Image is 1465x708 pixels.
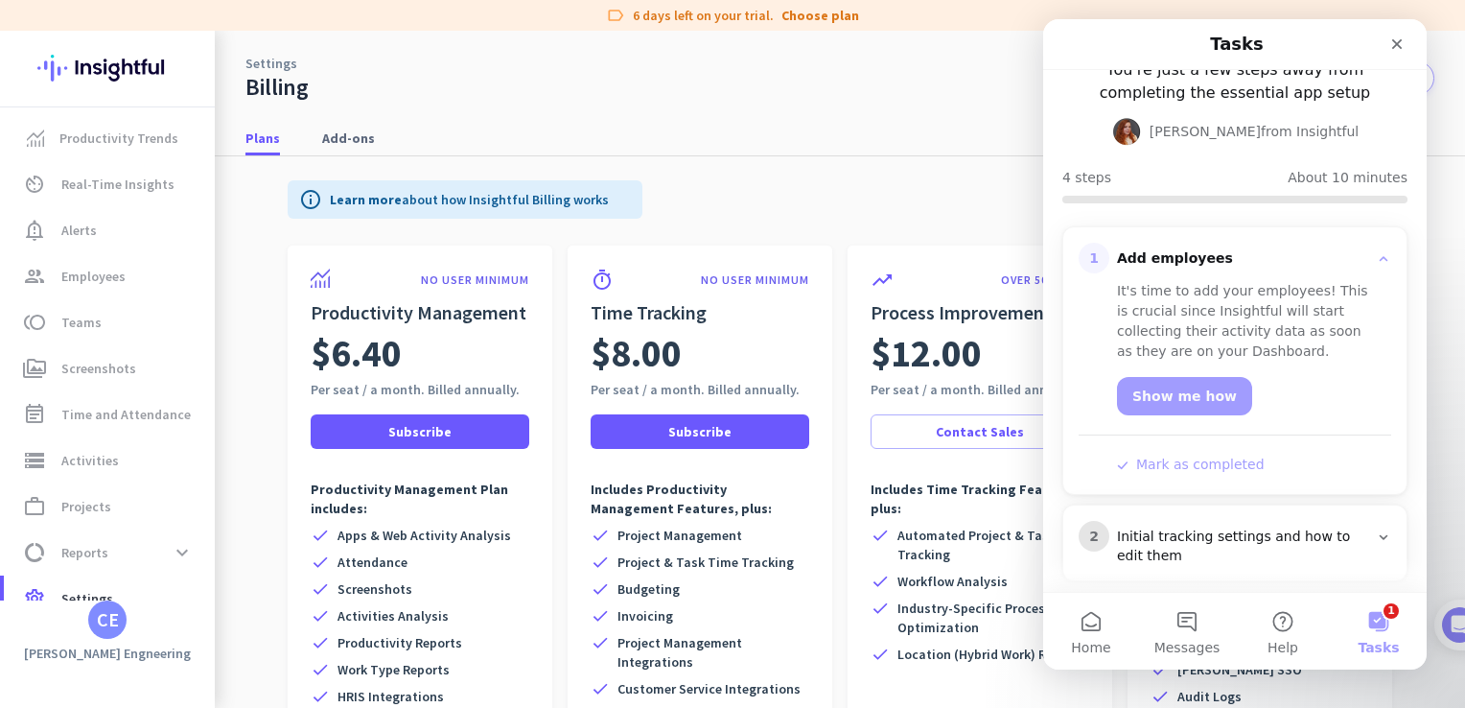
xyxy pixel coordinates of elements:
a: work_outlineProjects [4,484,215,530]
span: Budgeting [617,579,680,599]
a: menu-itemProductivity Trends [4,115,215,161]
span: Screenshots [337,579,412,599]
a: settingsSettings [4,576,215,622]
h2: Productivity Management [311,299,529,326]
a: Settings [245,54,297,73]
span: Attendance [337,553,407,572]
span: Location (Hybrid Work) Reports [897,645,1085,664]
i: trending_up [871,269,894,292]
i: check [871,599,890,618]
i: check [591,579,610,599]
button: Subscribe [311,414,529,449]
i: group [23,265,46,288]
span: Reports [61,541,108,564]
span: $8.00 [591,326,682,380]
a: data_usageReportsexpand_more [4,530,215,576]
span: $6.40 [311,326,402,380]
i: check [591,526,610,545]
i: check [591,633,610,652]
span: Contact Sales [936,422,1024,441]
i: timer [591,269,614,292]
div: Per seat / a month. Billed annually. [871,380,1089,399]
i: check [311,579,330,599]
span: [PERSON_NAME] SSO [1177,660,1302,679]
span: Projects [61,495,111,518]
span: Activities Analysis [337,606,449,625]
span: Project Management [617,526,742,545]
p: Includes Productivity Management Features, plus: [591,480,809,518]
span: Alerts [61,219,97,242]
i: toll [23,311,46,334]
div: Billing [245,73,309,102]
i: check [311,633,330,652]
a: event_noteTime and Attendance [4,391,215,437]
i: perm_media [23,357,46,380]
span: Audit Logs [1177,687,1242,706]
button: Contact Sales [871,414,1089,449]
span: Project & Task Time Tracking [617,553,794,572]
div: Per seat / a month. Billed annually. [591,380,809,399]
p: NO USER MINIMUM [701,272,809,288]
span: Industry-Specific Process Optimization [897,599,1089,637]
span: Subscribe [388,422,452,441]
i: check [871,645,890,664]
span: $12.00 [871,326,982,380]
img: Insightful logo [37,31,177,106]
span: Add-ons [322,129,375,148]
button: expand_more [165,535,199,570]
span: Apps & Web Activity Analysis [337,526,511,545]
i: check [591,606,610,625]
i: data_usage [23,541,46,564]
i: label [606,6,625,25]
i: check [311,553,330,572]
div: CE [97,610,119,629]
a: Learn more [330,191,402,208]
i: check [591,679,610,698]
i: check [871,526,890,545]
span: Workflow Analysis [897,572,1008,591]
button: Subscribe [591,414,809,449]
i: check [311,687,330,706]
p: OVER 50 USERS [1001,272,1089,288]
span: Screenshots [61,357,136,380]
span: Customer Service Integrations [617,679,801,698]
span: Productivity Reports [337,633,462,652]
i: info [299,188,322,211]
a: Choose plan [781,6,859,25]
i: check [871,572,890,591]
span: Real-Time Insights [61,173,174,196]
i: check [1151,660,1170,679]
img: menu-item [27,130,44,147]
span: Automated Project & Task Time Tracking [897,526,1089,564]
a: groupEmployees [4,253,215,299]
i: storage [23,449,46,472]
div: Per seat / a month. Billed annually. [311,380,529,399]
span: Employees [61,265,126,288]
a: perm_mediaScreenshots [4,345,215,391]
i: work_outline [23,495,46,518]
a: storageActivities [4,437,215,484]
i: av_timer [23,173,46,196]
p: NO USER MINIMUM [421,272,529,288]
img: product-icon [311,269,330,288]
span: Plans [245,129,280,148]
p: Productivity Management Plan includes: [311,480,529,518]
a: notification_importantAlerts [4,207,215,253]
